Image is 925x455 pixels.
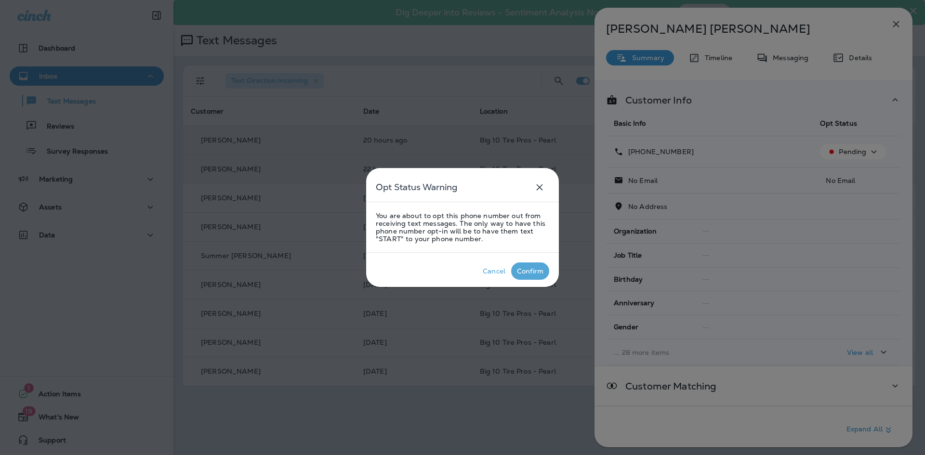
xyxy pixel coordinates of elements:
button: Confirm [511,262,549,280]
div: Confirm [517,267,543,275]
h5: Opt Status Warning [376,180,457,195]
div: Cancel [483,267,505,275]
button: close [530,178,549,197]
p: You are about to opt this phone number out from receiving text messages. The only way to have thi... [376,212,549,243]
button: Cancel [477,262,511,280]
